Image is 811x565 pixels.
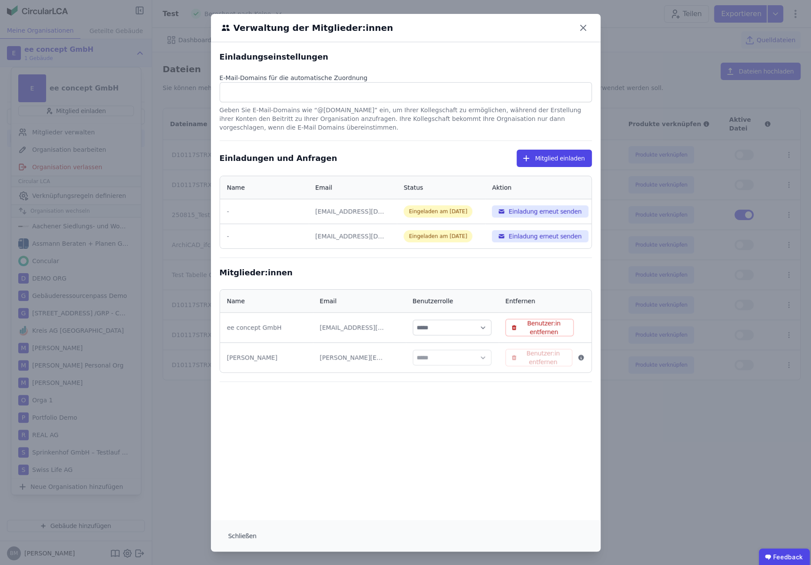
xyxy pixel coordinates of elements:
div: Email [320,297,337,305]
h6: Verwaltung der Mitglieder:innen [230,21,393,34]
div: Geben Sie E-Mail-Domains wie “@[DOMAIN_NAME]” ein, um Ihrer Kollegschaft zu ermöglichen, während ... [220,102,592,132]
div: - [227,232,301,241]
div: - [227,207,301,216]
div: [PERSON_NAME] [227,353,306,362]
button: Einladung erneut senden [492,230,588,242]
button: Benutzer:in entfernen [505,319,574,336]
div: E-Mail-Domains für die automatische Zuordnung [220,74,592,82]
button: Benutzer:in entfernen [505,349,572,366]
div: Aktion [492,183,511,192]
div: [EMAIL_ADDRESS][DOMAIN_NAME] [315,232,385,241]
div: Name [227,297,245,305]
div: Entfernen [505,297,535,305]
div: Einladungen und Anfragen [220,152,337,164]
div: Name [227,183,245,192]
div: [EMAIL_ADDRESS][DOMAIN_NAME] [320,323,385,332]
button: Mitglied einladen [517,150,591,167]
div: [PERSON_NAME][EMAIL_ADDRESS][DOMAIN_NAME] [320,353,385,362]
button: Schließen [221,527,264,545]
div: Einladungseinstellungen [220,51,592,63]
div: Mitglieder:innen [220,267,592,279]
div: Status [404,183,423,192]
button: Einladung erneut senden [492,205,588,217]
div: Eingeladen am [DATE] [404,205,472,217]
div: Benutzerrolle [413,297,453,305]
div: Email [315,183,332,192]
div: [EMAIL_ADDRESS][DOMAIN_NAME] [315,207,385,216]
div: ee concept GmbH [227,323,306,332]
div: Eingeladen am [DATE] [404,230,472,242]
